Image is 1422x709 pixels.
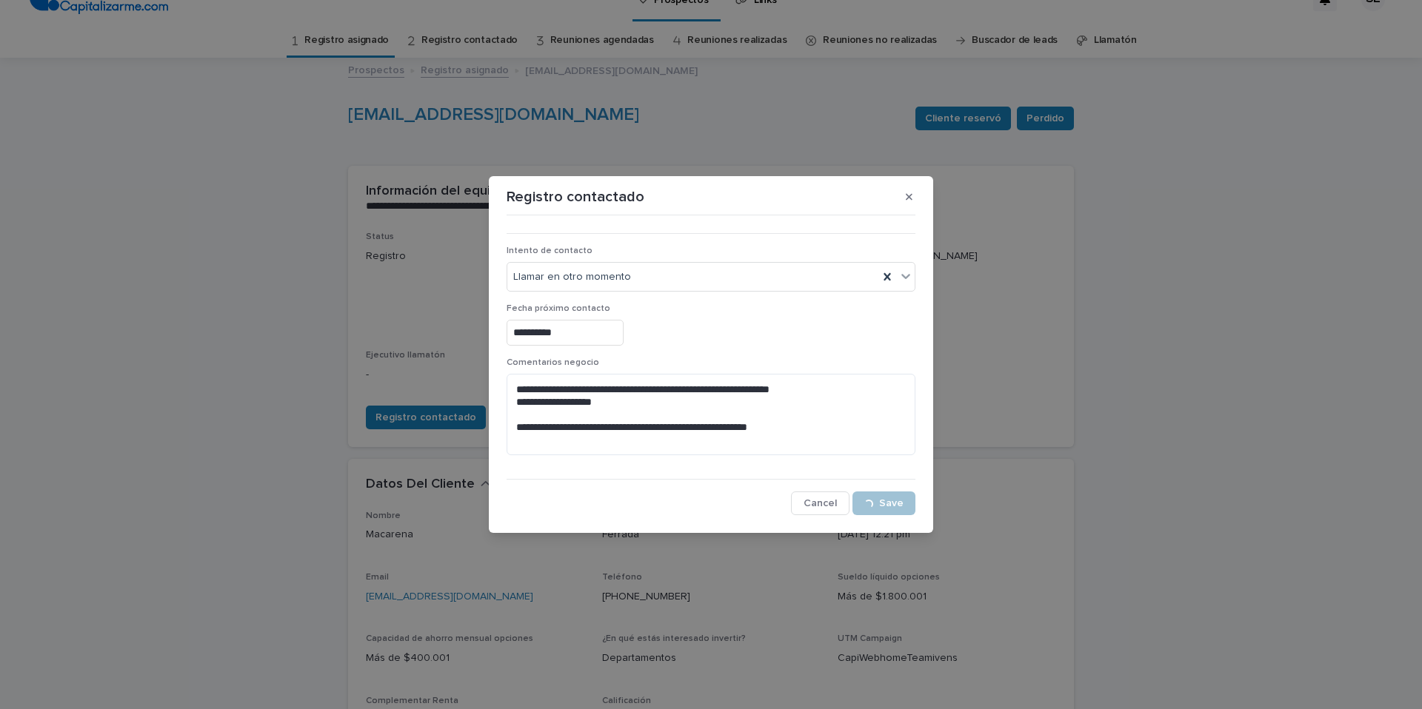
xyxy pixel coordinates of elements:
[804,498,837,508] span: Cancel
[507,246,592,255] span: Intento de contacto
[507,358,599,367] span: Comentarios negocio
[513,269,631,285] span: Llamar en otro momento
[507,304,610,313] span: Fecha próximo contacto
[879,498,904,508] span: Save
[791,491,849,515] button: Cancel
[507,188,644,206] p: Registro contactado
[852,491,915,515] button: Save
